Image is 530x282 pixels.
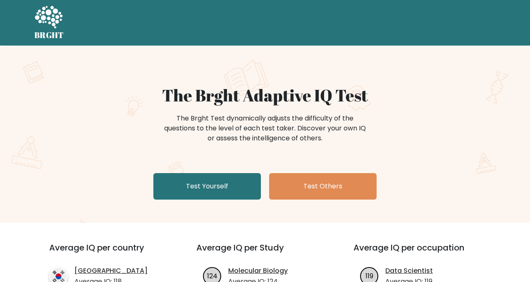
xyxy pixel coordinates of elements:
h1: The Brght Adaptive IQ Test [63,85,467,105]
text: 124 [207,271,217,280]
h3: Average IQ per occupation [353,243,491,263]
h5: BRGHT [34,30,64,40]
a: [GEOGRAPHIC_DATA] [74,266,148,276]
div: The Brght Test dynamically adjusts the difficulty of the questions to the level of each test take... [162,113,368,143]
h3: Average IQ per country [49,243,167,263]
a: BRGHT [34,3,64,42]
h3: Average IQ per Study [196,243,334,263]
a: Molecular Biology [228,266,288,276]
text: 119 [365,271,373,280]
a: Data Scientist [385,266,433,276]
a: Test Yourself [153,173,261,200]
a: Test Others [269,173,377,200]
